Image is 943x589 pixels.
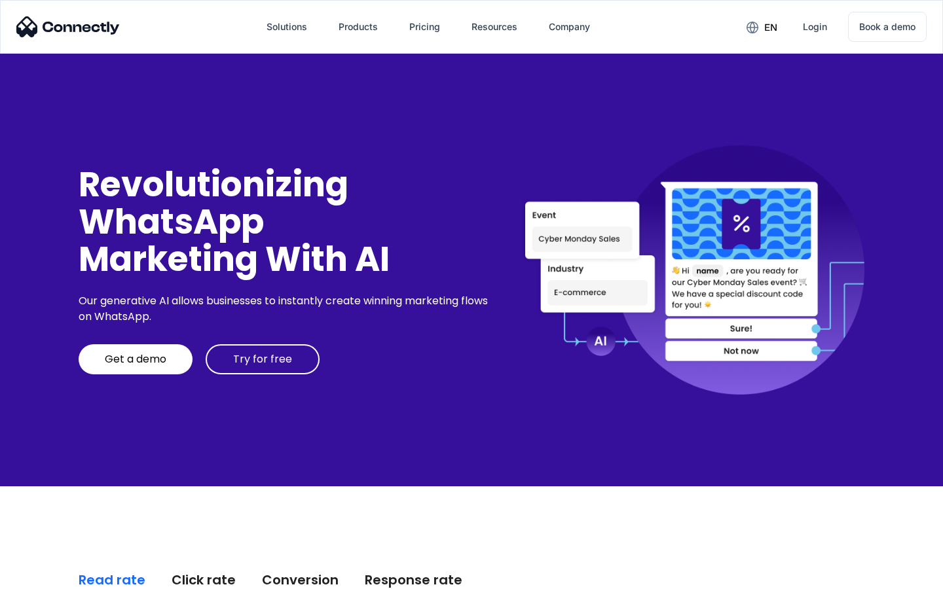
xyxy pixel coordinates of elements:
a: Try for free [206,344,320,374]
div: en [764,18,777,37]
div: Get a demo [105,353,166,366]
a: Get a demo [79,344,193,374]
a: Pricing [399,11,451,43]
div: Our generative AI allows businesses to instantly create winning marketing flows on WhatsApp. [79,293,492,325]
ul: Language list [26,566,79,584]
div: Read rate [79,571,145,589]
div: Pricing [409,18,440,36]
div: Response rate [365,571,462,589]
a: Login [792,11,838,43]
div: Try for free [233,353,292,366]
div: Login [803,18,827,36]
aside: Language selected: English [13,566,79,584]
div: Company [549,18,590,36]
div: Conversion [262,571,339,589]
div: Resources [471,18,517,36]
div: Click rate [172,571,236,589]
img: Connectly Logo [16,16,120,37]
a: Book a demo [848,12,927,42]
div: Revolutionizing WhatsApp Marketing With AI [79,166,492,278]
div: Products [339,18,378,36]
div: Solutions [267,18,307,36]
